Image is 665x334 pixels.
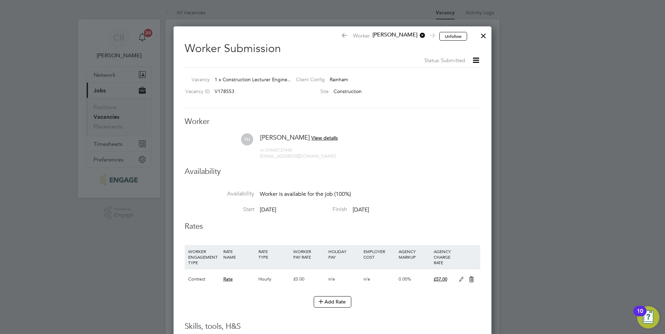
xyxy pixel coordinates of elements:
label: Vacancy [182,76,210,83]
span: Rate [223,276,233,282]
div: EMPLOYER COST [362,245,397,263]
span: [DATE] [260,206,276,213]
label: Site [290,88,329,94]
span: 1 x Construction Lecturer Engine… [215,76,292,83]
span: Worker is available for the job (100%) [260,191,351,198]
span: 0.00% [399,276,411,282]
div: Hourly [257,269,292,289]
div: Contract [186,269,222,289]
button: Add Rate [314,296,351,307]
label: Start [185,206,254,213]
div: RATE NAME [222,245,257,263]
span: View details [311,135,338,141]
label: Finish [278,206,347,213]
div: £0.00 [291,269,327,289]
span: Rainham [330,76,348,83]
span: [PERSON_NAME] [260,133,310,141]
div: WORKER PAY RATE [291,245,327,263]
label: Vacancy ID [182,88,210,94]
div: 10 [637,311,643,320]
div: AGENCY MARKUP [397,245,432,263]
div: HOLIDAY PAY [327,245,362,263]
button: Open Resource Center, 10 new notifications [637,306,659,328]
span: Construction [334,88,362,94]
span: TH [241,133,253,145]
div: RATE TYPE [257,245,292,263]
span: [DATE] [353,206,369,213]
button: Unfollow [439,32,467,41]
span: n/a [328,276,335,282]
h3: Availability [185,167,480,177]
div: AGENCY CHARGE RATE [432,245,455,269]
h3: Skills, tools, H&S [185,322,480,332]
span: £57.00 [434,276,447,282]
label: Client Config [290,76,325,83]
label: Availability [185,190,254,198]
div: WORKER ENGAGEMENT TYPE [186,245,222,269]
span: [PERSON_NAME] [370,31,425,39]
span: Worker [341,31,434,41]
span: [EMAIL_ADDRESS][DOMAIN_NAME] [260,153,336,159]
span: V178553 [215,88,234,94]
span: 07440737949 [260,147,292,153]
span: m: [260,147,265,153]
h3: Worker [185,117,480,127]
h3: Rates [185,222,480,232]
span: Status: Submitted [424,57,465,64]
h2: Worker Submission [185,36,480,65]
span: n/a [363,276,370,282]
